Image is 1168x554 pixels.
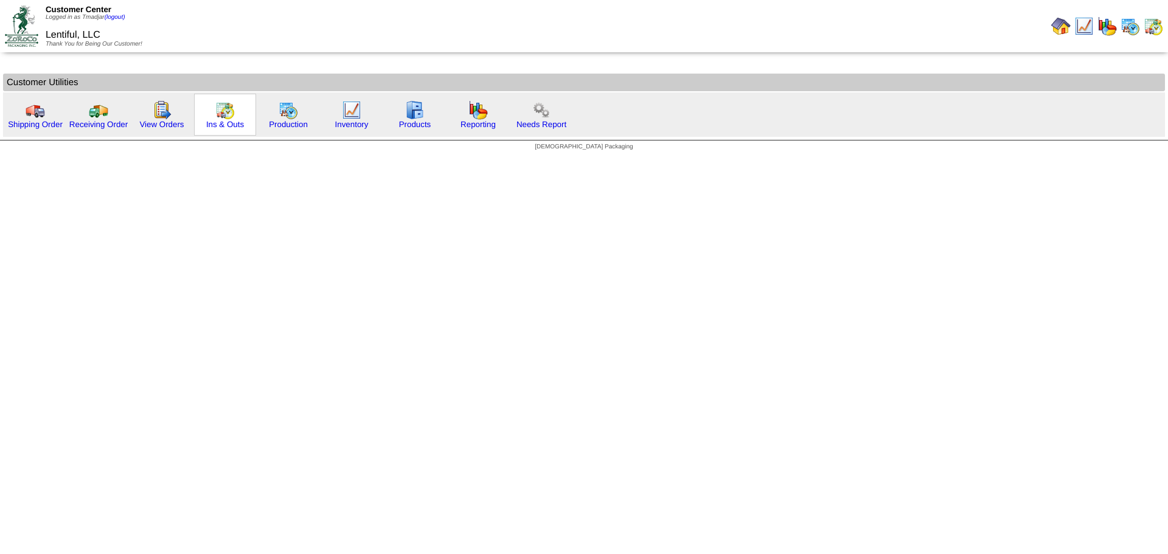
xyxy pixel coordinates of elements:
[1097,16,1117,36] img: graph.gif
[69,120,128,129] a: Receiving Order
[399,120,431,129] a: Products
[206,120,244,129] a: Ins & Outs
[279,100,298,120] img: calendarprod.gif
[46,30,100,40] span: Lentiful, LLC
[405,100,425,120] img: cabinet.gif
[1121,16,1140,36] img: calendarprod.gif
[46,41,142,47] span: Thank You for Being Our Customer!
[46,5,111,14] span: Customer Center
[335,120,369,129] a: Inventory
[139,120,184,129] a: View Orders
[89,100,108,120] img: truck2.gif
[5,5,38,46] img: ZoRoCo_Logo(Green%26Foil)%20jpg.webp
[535,144,633,150] span: [DEMOGRAPHIC_DATA] Packaging
[8,120,63,129] a: Shipping Order
[1074,16,1094,36] img: line_graph.gif
[461,120,496,129] a: Reporting
[152,100,172,120] img: workorder.gif
[215,100,235,120] img: calendarinout.gif
[105,14,125,21] a: (logout)
[342,100,361,120] img: line_graph.gif
[3,74,1165,91] td: Customer Utilities
[532,100,551,120] img: workflow.png
[516,120,566,129] a: Needs Report
[1051,16,1071,36] img: home.gif
[468,100,488,120] img: graph.gif
[269,120,308,129] a: Production
[1144,16,1163,36] img: calendarinout.gif
[26,100,45,120] img: truck.gif
[46,14,125,21] span: Logged in as Tmadjar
